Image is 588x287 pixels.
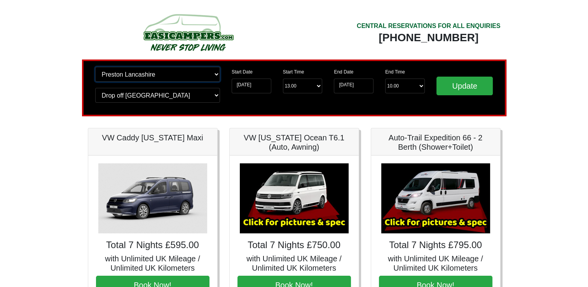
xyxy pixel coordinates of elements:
input: Return Date [334,79,373,93]
h4: Total 7 Nights £595.00 [96,240,209,251]
input: Start Date [232,79,271,93]
h5: VW Caddy [US_STATE] Maxi [96,133,209,142]
h5: with Unlimited UK Mileage / Unlimited UK Kilometers [96,254,209,273]
div: CENTRAL RESERVATIONS FOR ALL ENQUIRIES [357,21,501,31]
h4: Total 7 Nights £795.00 [379,240,492,251]
div: [PHONE_NUMBER] [357,31,501,45]
label: Start Date [232,68,253,75]
img: VW Caddy California Maxi [98,163,207,233]
h5: with Unlimited UK Mileage / Unlimited UK Kilometers [237,254,351,273]
label: End Date [334,68,353,75]
h5: with Unlimited UK Mileage / Unlimited UK Kilometers [379,254,492,273]
img: campers-checkout-logo.png [114,11,262,54]
img: Auto-Trail Expedition 66 - 2 Berth (Shower+Toilet) [381,163,490,233]
input: Update [436,77,493,95]
label: Start Time [283,68,304,75]
h5: Auto-Trail Expedition 66 - 2 Berth (Shower+Toilet) [379,133,492,152]
h5: VW [US_STATE] Ocean T6.1 (Auto, Awning) [237,133,351,152]
label: End Time [385,68,405,75]
h4: Total 7 Nights £750.00 [237,240,351,251]
img: VW California Ocean T6.1 (Auto, Awning) [240,163,349,233]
